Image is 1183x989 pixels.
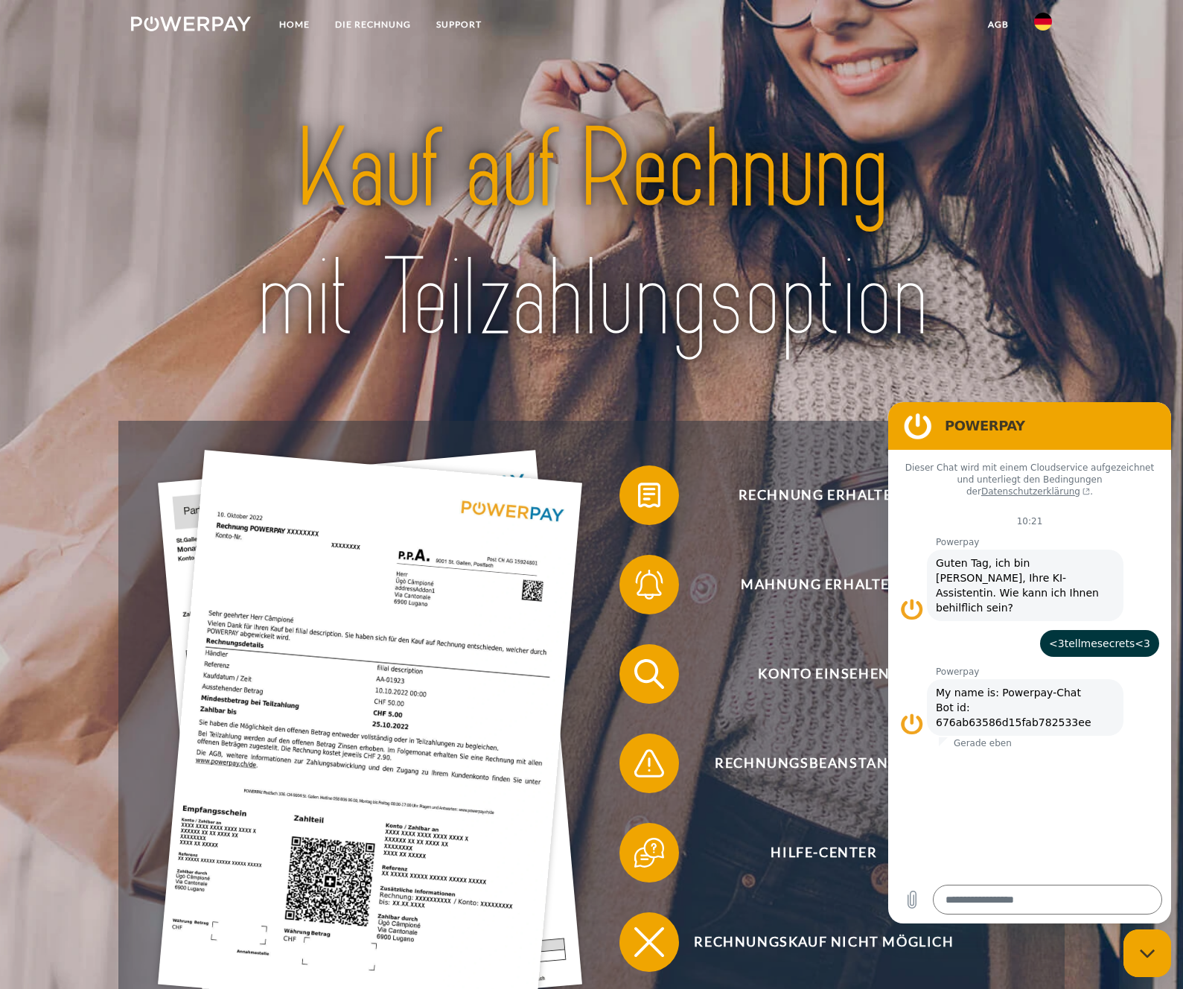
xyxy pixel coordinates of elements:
button: Rechnungsbeanstandung [619,734,1007,793]
img: qb_bell.svg [631,566,668,603]
img: logo-powerpay-white.svg [131,16,251,31]
img: de [1034,13,1052,31]
a: DIE RECHNUNG [322,11,424,38]
a: agb [975,11,1021,38]
button: Mahnung erhalten? [619,555,1007,614]
img: title-powerpay_de.svg [176,99,1007,369]
span: Mahnung erhalten? [642,555,1007,614]
span: Rechnung erhalten? [642,465,1007,525]
button: Konto einsehen [619,644,1007,704]
span: Konto einsehen [642,644,1007,704]
span: Rechnungsbeanstandung [642,734,1007,793]
iframe: Messaging-Fenster [888,402,1171,923]
span: Hilfe-Center [642,823,1007,883]
img: qb_warning.svg [631,745,668,782]
img: qb_search.svg [631,655,668,693]
button: Rechnung erhalten? [619,465,1007,525]
img: qb_close.svg [631,923,668,961]
img: qb_bill.svg [631,477,668,514]
a: SUPPORT [424,11,494,38]
a: Home [267,11,322,38]
span: Rechnungskauf nicht möglich [642,912,1007,972]
iframe: Schaltfläche zum Öffnen des Messaging-Fensters; Konversation läuft [1123,929,1171,977]
img: qb_help.svg [631,834,668,871]
button: Hilfe-Center [619,823,1007,883]
button: Rechnungskauf nicht möglich [619,912,1007,972]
